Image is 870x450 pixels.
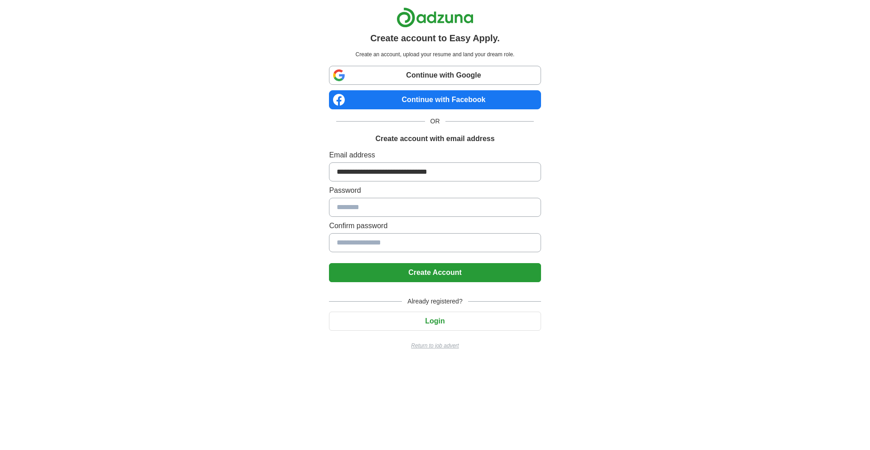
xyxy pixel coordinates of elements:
[329,312,541,331] button: Login
[329,317,541,325] a: Login
[329,150,541,161] label: Email address
[329,263,541,282] button: Create Account
[425,117,445,126] span: OR
[375,133,494,144] h1: Create account with email address
[329,342,541,350] a: Return to job advert
[331,50,539,59] p: Create an account, upload your resume and land your dream role.
[402,297,468,306] span: Already registered?
[329,220,541,231] label: Confirm password
[396,7,474,28] img: Adzuna logo
[329,66,541,85] a: Continue with Google
[329,90,541,109] a: Continue with Facebook
[370,31,500,45] h1: Create account to Easy Apply.
[329,185,541,196] label: Password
